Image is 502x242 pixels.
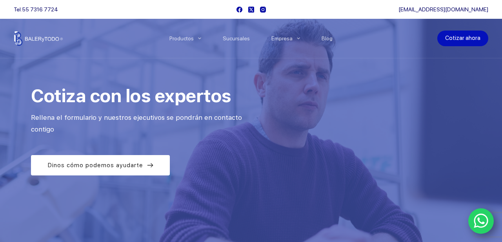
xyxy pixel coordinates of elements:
a: [EMAIL_ADDRESS][DOMAIN_NAME] [398,6,488,13]
a: 55 7316 7724 [22,6,58,13]
a: WhatsApp [468,208,494,234]
a: Dinos cómo podemos ayudarte [31,155,170,175]
span: Dinos cómo podemos ayudarte [47,161,143,170]
a: X (Twitter) [248,7,254,13]
span: Rellena el formulario y nuestros ejecutivos se pondrán en contacto contigo [31,114,244,134]
a: Facebook [236,7,242,13]
span: Cotiza con los expertos [31,85,231,107]
a: Instagram [260,7,266,13]
nav: Menu Principal [159,19,344,58]
span: Tel. [14,6,58,13]
a: Cotizar ahora [437,31,488,46]
img: Balerytodo [14,31,63,46]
